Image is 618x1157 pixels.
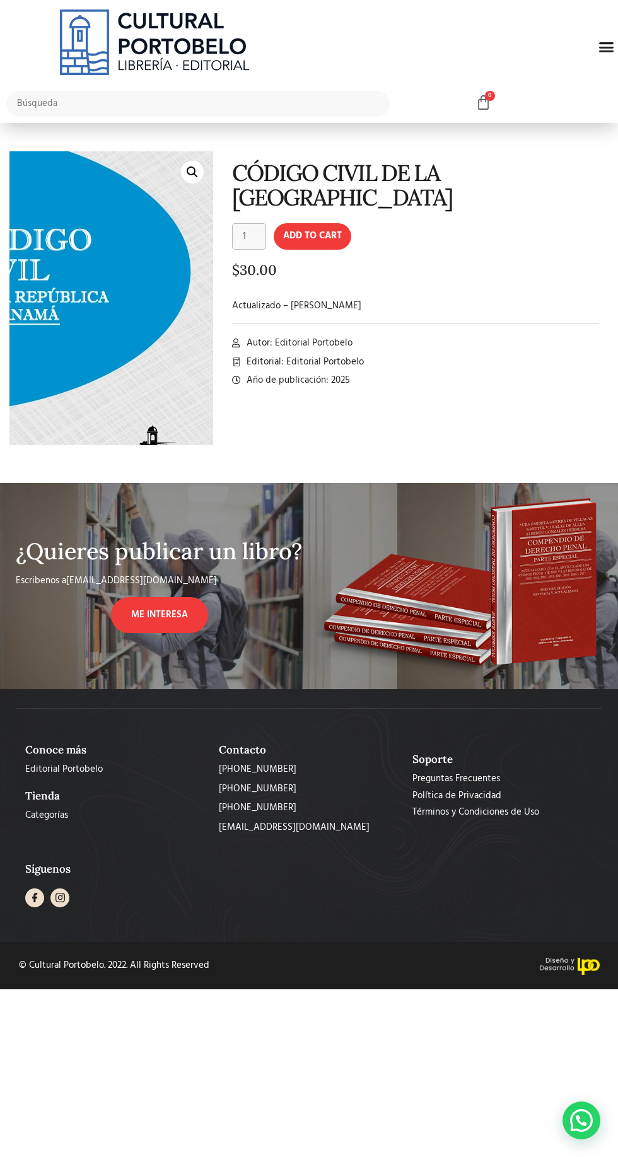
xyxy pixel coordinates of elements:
[412,789,501,803] span: Política de Privacidad
[219,782,296,796] span: [PHONE_NUMBER]
[412,772,587,786] a: Preguntas Frecuentes
[181,161,204,183] a: 🔍
[232,299,599,313] p: Actualizado – [PERSON_NAME]
[243,355,364,369] span: Editorial: Editorial Portobelo
[412,805,539,820] span: Términos y Condiciones de Uso
[243,373,350,388] span: Año de publicación: 2025
[6,91,390,117] input: Búsqueda
[232,223,266,250] input: Product quantity
[219,801,296,815] span: [PHONE_NUMBER]
[243,336,353,351] span: Autor: Editorial Portobelo
[16,539,303,564] h2: ¿Quieres publicar un libro?
[412,789,587,803] a: Política de Privacidad
[131,608,188,622] span: ME INTERESA
[25,762,103,777] span: Editorial Portobelo
[25,863,399,875] h2: Síguenos
[25,789,200,802] h2: Tienda
[219,762,394,777] a: [PHONE_NUMBER]
[219,820,394,835] a: [EMAIL_ADDRESS][DOMAIN_NAME]
[25,808,68,823] span: Categorías
[66,573,217,588] a: [EMAIL_ADDRESS][DOMAIN_NAME]
[412,772,500,786] span: Preguntas Frecuentes
[232,161,599,211] h1: CÓDIGO CIVIL DE LA [GEOGRAPHIC_DATA]
[111,597,208,633] a: ME INTERESA
[25,743,200,756] h2: Conoce más
[16,574,303,598] div: Escribenos a
[274,223,351,250] button: Add to cart
[219,743,394,756] h2: Contacto
[219,762,296,777] span: [PHONE_NUMBER]
[19,961,210,970] div: © Cultural Portobelo. 2022. All Rights Reserved
[232,261,277,279] bdi: 30.00
[219,801,394,815] a: [PHONE_NUMBER]
[485,91,495,101] span: 0
[25,762,200,777] a: Editorial Portobelo
[412,753,587,765] h2: Soporte
[475,95,491,112] a: 0
[219,820,370,835] span: [EMAIL_ADDRESS][DOMAIN_NAME]
[232,261,240,279] span: $
[219,782,394,796] a: [PHONE_NUMBER]
[412,805,587,820] a: Términos y Condiciones de Uso
[25,808,200,823] a: Categorías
